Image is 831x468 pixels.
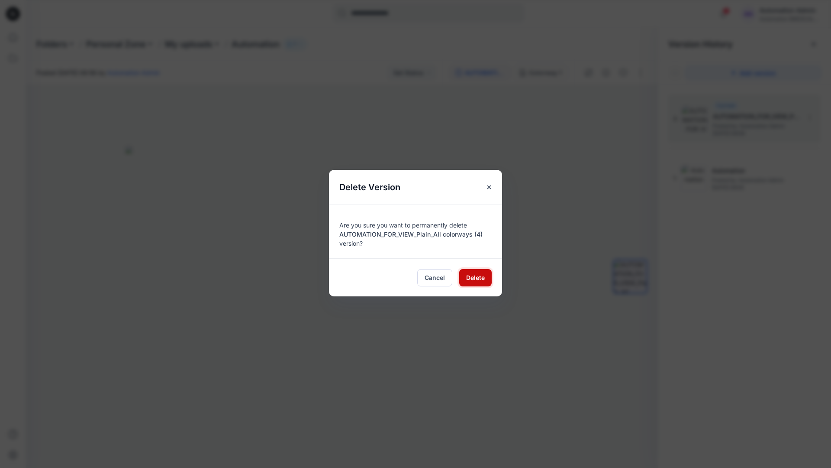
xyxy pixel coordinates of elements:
[459,269,492,286] button: Delete
[339,215,492,248] div: Are you sure you want to permanently delete version?
[481,179,497,195] button: Close
[339,231,483,238] span: AUTOMATION_FOR_VIEW_Plain_All colorways (4)
[329,170,411,205] h5: Delete Version
[466,273,485,282] span: Delete
[425,273,445,282] span: Cancel
[417,269,452,286] button: Cancel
